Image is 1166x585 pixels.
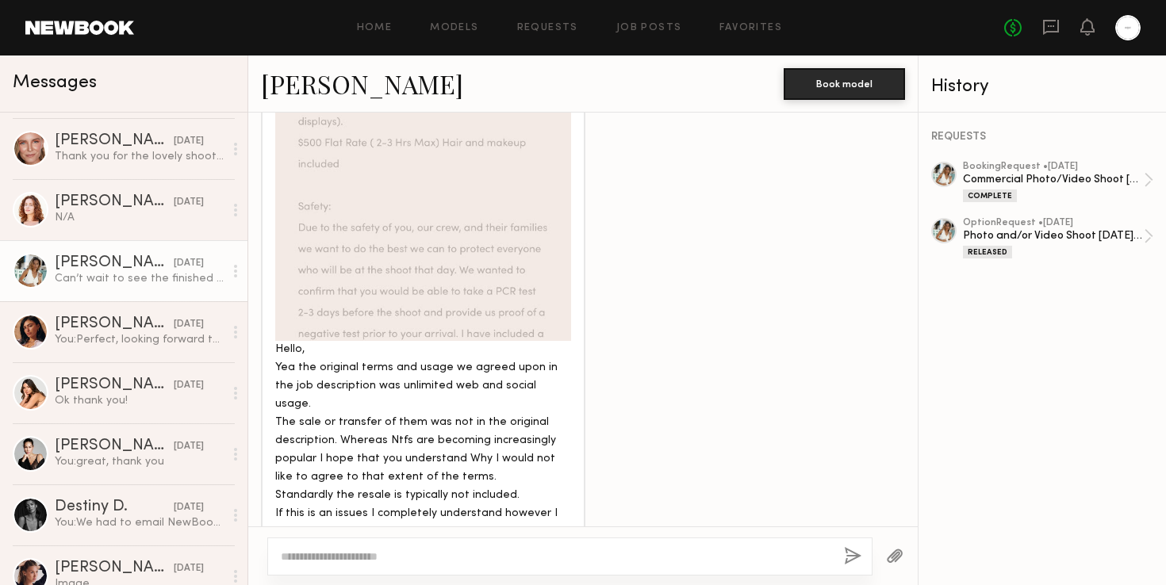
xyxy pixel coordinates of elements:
div: N/A [55,210,224,225]
div: [PERSON_NAME] [55,377,174,393]
div: History [931,78,1153,96]
div: [PERSON_NAME] [55,133,174,149]
a: Home [357,23,393,33]
div: [PERSON_NAME] [55,560,174,576]
div: You: We had to email NewBook, but we got it done, thank you [55,515,224,530]
a: Models [430,23,478,33]
a: Requests [517,23,578,33]
div: Complete [963,189,1017,202]
div: booking Request • [DATE] [963,162,1144,172]
div: Thank you for the lovely shoot! :) [55,149,224,164]
div: [DATE] [174,256,204,271]
a: Favorites [719,23,782,33]
div: [DATE] [174,134,204,149]
div: [PERSON_NAME] [55,194,174,210]
div: [DATE] [174,317,204,332]
a: bookingRequest •[DATE]Commercial Photo/Video Shoot [DATE]Complete [963,162,1153,202]
div: Released [963,246,1012,258]
div: [PERSON_NAME] [55,316,174,332]
div: Destiny D. [55,499,174,515]
div: [DATE] [174,439,204,454]
div: You: Perfect, looking forward to it [55,332,224,347]
div: [DATE] [174,195,204,210]
div: [DATE] [174,378,204,393]
div: option Request • [DATE] [963,218,1144,228]
div: [PERSON_NAME] [55,438,174,454]
a: Job Posts [616,23,682,33]
div: [DATE] [174,561,204,576]
div: Can’t wait to see the finished product! Thank you so much for having me! [55,271,224,286]
a: Book model [784,76,905,90]
button: Book model [784,68,905,100]
div: Photo and/or Video Shoot [DATE] AND [DATE] [963,228,1144,243]
div: [DATE] [174,500,204,515]
div: [PERSON_NAME] [55,255,174,271]
div: REQUESTS [931,132,1153,143]
span: Messages [13,74,97,92]
div: Ok thank you! [55,393,224,408]
a: optionRequest •[DATE]Photo and/or Video Shoot [DATE] AND [DATE]Released [963,218,1153,258]
div: Hello, Yea the original terms and usage we agreed upon in the job description was unlimited web a... [275,341,571,577]
div: Commercial Photo/Video Shoot [DATE] [963,172,1144,187]
div: You: great, thank you [55,454,224,469]
a: [PERSON_NAME] [261,67,463,101]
